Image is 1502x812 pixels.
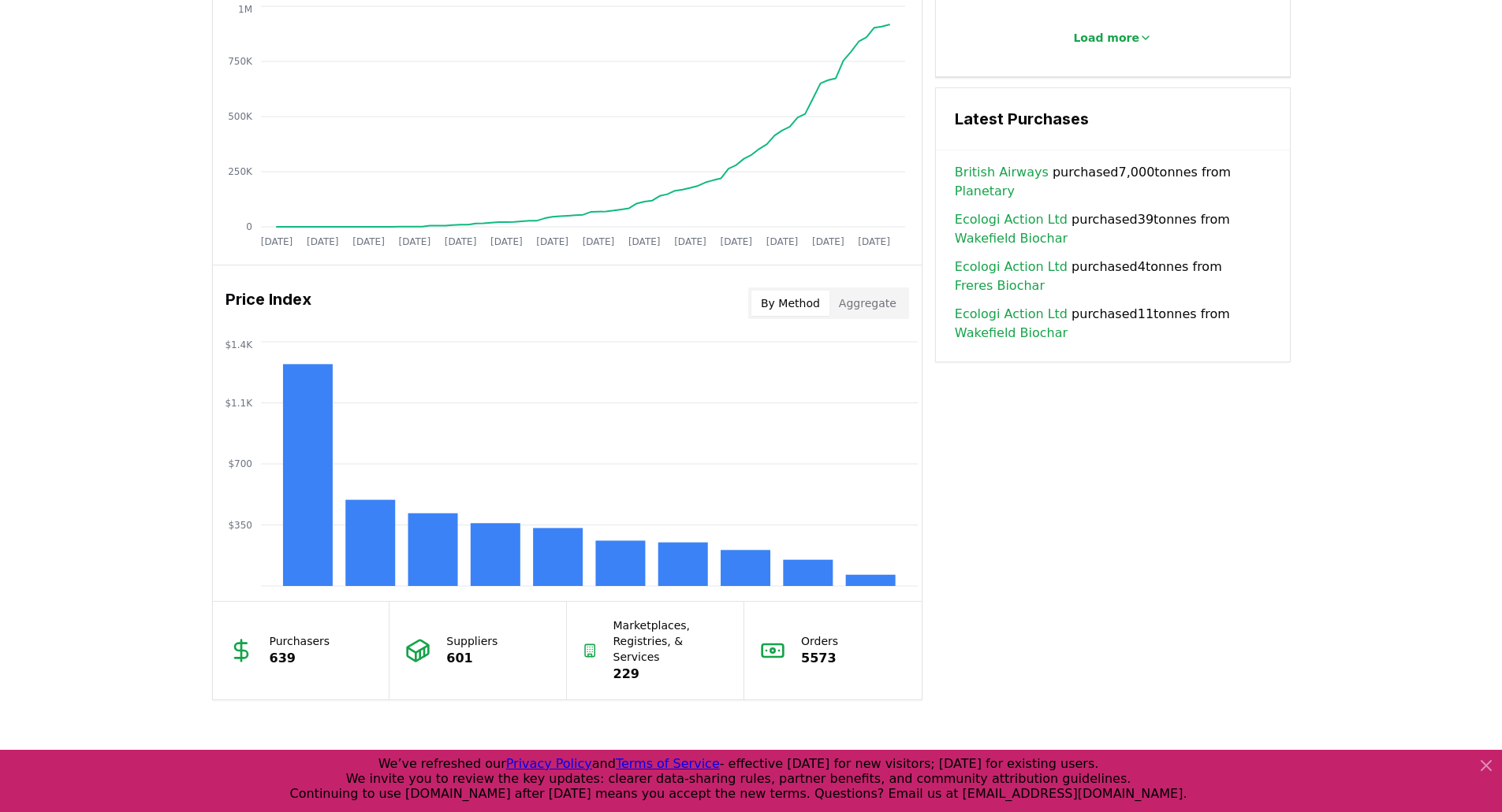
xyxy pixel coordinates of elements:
[352,236,385,247] tspan: [DATE]
[955,182,1015,201] a: Planetary
[955,163,1271,201] span: purchased 7,000 tonnes from
[801,633,838,649] p: Orders
[225,339,253,350] tspan: $1.4K
[225,287,311,319] h3: Price Index
[720,236,752,247] tspan: [DATE]
[228,166,253,177] tspan: 250K
[446,649,498,668] p: 601
[536,236,568,247] tspan: [DATE]
[674,236,706,247] tspan: [DATE]
[238,4,252,15] tspan: 1M
[812,236,844,247] tspan: [DATE]
[628,236,660,247] tspan: [DATE]
[955,305,1068,324] a: Ecologi Action Ltd
[955,305,1271,343] span: purchased 11 tonnes from
[801,649,838,668] p: 5573
[228,458,252,469] tspan: $700
[955,210,1068,229] a: Ecologi Action Ltd
[955,107,1271,131] h3: Latest Purchases
[955,210,1271,248] span: purchased 39 tonnes from
[246,221,252,232] tspan: 0
[228,56,253,67] tspan: 750K
[228,111,253,122] tspan: 500K
[955,163,1049,182] a: British Airways
[955,258,1068,276] a: Ecologi Action Ltd
[446,633,498,649] p: Suppliers
[228,520,252,531] tspan: $350
[306,236,338,247] tspan: [DATE]
[955,276,1045,295] a: Freres Biochar
[858,236,890,247] tspan: [DATE]
[1060,22,1165,54] button: Load more
[490,236,523,247] tspan: [DATE]
[766,236,798,247] tspan: [DATE]
[1073,30,1139,46] p: Load more
[260,236,293,247] tspan: [DATE]
[613,617,729,665] p: Marketplaces, Registries, & Services
[829,291,906,316] button: Aggregate
[582,236,614,247] tspan: [DATE]
[225,398,253,409] tspan: $1.1K
[398,236,430,247] tspan: [DATE]
[444,236,476,247] tspan: [DATE]
[955,258,1271,295] span: purchased 4 tonnes from
[270,633,330,649] p: Purchasers
[955,229,1068,248] a: Wakefield Biochar
[955,324,1068,343] a: Wakefield Biochar
[751,291,829,316] button: By Method
[270,649,330,668] p: 639
[613,665,729,684] p: 229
